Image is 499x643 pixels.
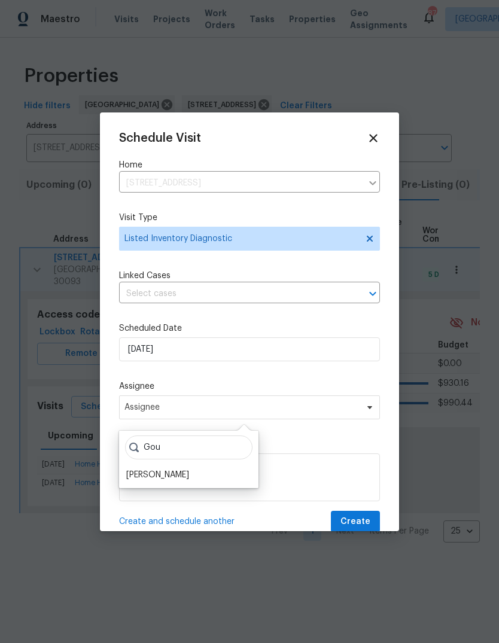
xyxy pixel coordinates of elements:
label: Assignee [119,380,380,392]
span: Schedule Visit [119,132,201,144]
label: Scheduled Date [119,322,380,334]
input: Enter in an address [119,174,362,193]
label: Visit Type [119,212,380,224]
input: M/D/YYYY [119,337,380,361]
label: Home [119,159,380,171]
span: Create [340,514,370,529]
div: [PERSON_NAME] [126,469,189,481]
button: Create [331,511,380,533]
span: Create and schedule another [119,516,235,528]
span: Close [367,132,380,145]
button: Open [364,285,381,302]
input: Select cases [119,285,346,303]
span: Linked Cases [119,270,171,282]
span: Listed Inventory Diagnostic [124,233,357,245]
span: Assignee [124,403,359,412]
